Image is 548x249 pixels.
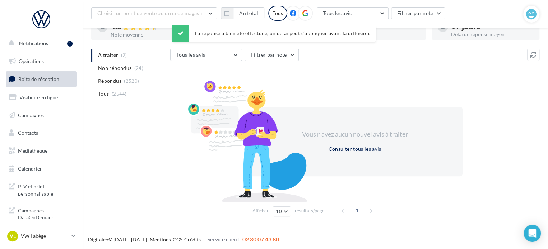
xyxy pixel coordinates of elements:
span: Non répondus [98,64,131,72]
div: 1 [67,41,73,47]
span: Calendrier [18,166,42,172]
span: Campagnes DataOnDemand [18,206,74,221]
a: CGS [173,236,182,243]
a: Digitaleo [88,236,108,243]
span: (24) [134,65,143,71]
p: VW Labège [21,233,69,240]
button: Tous les avis [317,7,389,19]
a: Calendrier [4,161,78,176]
button: 10 [273,206,291,216]
div: 17 jours [451,23,534,30]
span: Opérations [19,58,44,64]
span: Boîte de réception [18,76,59,82]
div: Vous n'avez aucun nouvel avis à traiter [293,130,417,139]
span: Contacts [18,130,38,136]
a: Boîte de réception [4,71,78,87]
span: Campagnes [18,112,44,118]
a: Contacts [4,125,78,140]
span: Répondus [98,77,121,85]
button: Au total [233,7,264,19]
span: résultats/page [295,207,325,214]
a: Mentions [150,236,171,243]
span: 02 30 07 43 80 [242,236,279,243]
span: Service client [207,236,240,243]
button: Filtrer par note [245,49,299,61]
a: Médiathèque [4,143,78,158]
a: Visibilité en ligne [4,90,78,105]
span: (2544) [112,91,127,97]
button: Consulter tous les avis [325,145,384,153]
span: 1 [351,205,363,216]
span: Choisir un point de vente ou un code magasin [97,10,204,16]
a: PLV et print personnalisable [4,179,78,200]
a: Crédits [184,236,201,243]
span: Tous [98,90,109,97]
span: © [DATE]-[DATE] - - - [88,236,279,243]
button: Tous les avis [170,49,242,61]
div: 4.6 [111,23,193,31]
span: Afficher [252,207,269,214]
div: Tous [268,6,287,21]
span: 10 [276,209,282,214]
button: Au total [221,7,264,19]
a: Opérations [4,54,78,69]
div: Délai de réponse moyen [451,32,534,37]
div: La réponse a bien été effectuée, un délai peut s’appliquer avant la diffusion. [172,25,376,42]
span: (2520) [124,78,139,84]
span: Tous les avis [323,10,352,16]
button: Notifications 1 [4,36,75,51]
button: Choisir un point de vente ou un code magasin [91,7,217,19]
div: Taux de réponse [338,32,420,37]
span: Visibilité en ligne [19,94,58,100]
span: PLV et print personnalisable [18,182,74,197]
span: VL [10,233,16,240]
span: Tous les avis [176,52,205,58]
a: Campagnes DataOnDemand [4,203,78,224]
div: Open Intercom Messenger [524,225,541,242]
button: Filtrer par note [391,7,445,19]
div: Note moyenne [111,32,193,37]
span: Notifications [19,40,48,46]
a: Campagnes [4,108,78,123]
span: Médiathèque [18,148,47,154]
a: VL VW Labège [6,229,77,243]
